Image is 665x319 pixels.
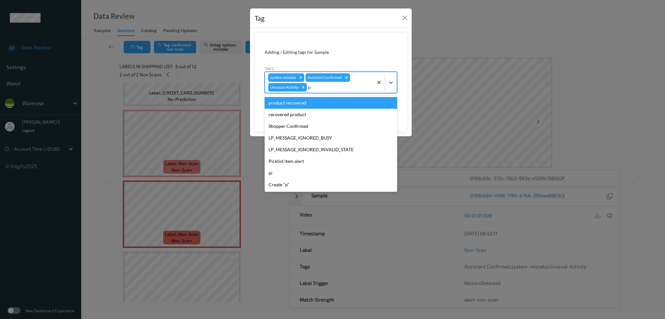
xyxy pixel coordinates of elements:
div: Adding / Editing tags for Sample [265,49,397,55]
div: Unusual-Activity [268,83,300,92]
div: pi [265,167,397,179]
button: Close [400,13,409,22]
label: Tags [265,66,274,71]
div: Remove Assistant Confirmed [343,73,350,82]
div: Remove system-mistake [297,73,304,82]
div: Assistant Confirmed [306,73,343,82]
div: Shopper Confirmed [265,120,397,132]
div: product recovered [265,97,397,109]
div: LP_MESSAGE_IGNORED_INVALID_STATE [265,144,397,155]
div: Tag [255,13,265,23]
div: recovered product [265,109,397,120]
div: Picklist item alert [265,155,397,167]
div: Remove Unusual-Activity [300,83,307,92]
div: Create "p" [265,179,397,190]
div: system-mistake [268,73,297,82]
div: LP_MESSAGE_IGNORED_BUSY [265,132,397,144]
